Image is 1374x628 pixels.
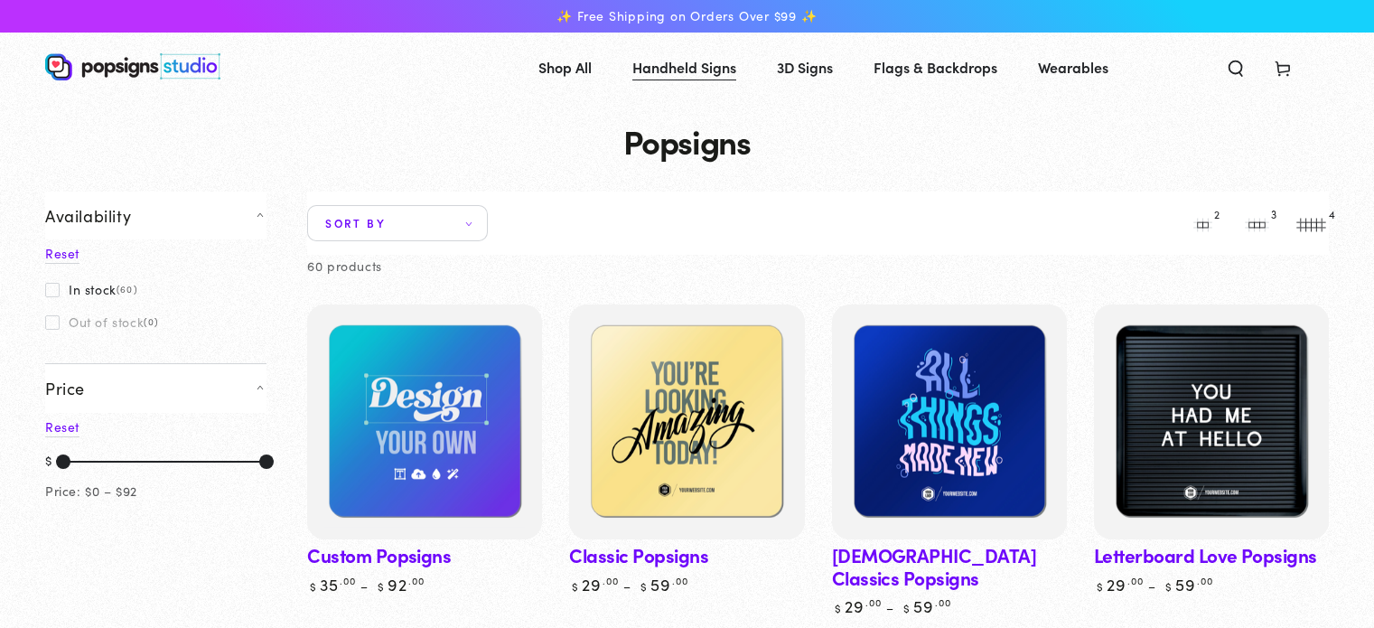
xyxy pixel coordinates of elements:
a: Custom PopsignsCustom Popsigns [307,305,542,539]
p: 60 products [307,255,382,277]
summary: Sort by [307,205,488,241]
img: Popsigns Studio [45,53,220,80]
a: Handheld Signs [619,43,750,91]
h1: Popsigns [45,123,1329,159]
span: Handheld Signs [632,54,736,80]
button: 3 [1238,205,1275,241]
a: Letterboard Love PopsignsLetterboard Love Popsigns [1094,305,1329,539]
a: Baptism Classics PopsignsBaptism Classics Popsigns [832,305,1067,539]
div: $ [45,449,52,474]
div: Price: $0 – $92 [45,480,137,502]
button: 2 [1184,205,1220,241]
a: Classic PopsignsClassic Popsigns [569,305,804,539]
a: Flags & Backdrops [860,43,1011,91]
a: Shop All [525,43,605,91]
span: 3D Signs [777,54,833,80]
span: (60) [117,284,137,295]
a: Reset [45,417,79,437]
span: ✨ Free Shipping on Orders Over $99 ✨ [556,8,817,24]
a: 3D Signs [763,43,846,91]
span: Flags & Backdrops [874,54,997,80]
span: Wearables [1038,54,1108,80]
summary: Availability [45,192,266,239]
span: (0) [144,316,158,327]
span: Shop All [538,54,592,80]
label: In stock [45,282,137,296]
span: Availability [45,205,131,226]
a: Wearables [1024,43,1122,91]
a: Reset [45,244,79,264]
summary: Price [45,363,266,412]
label: Out of stock [45,314,158,329]
span: Price [45,378,85,398]
summary: Search our site [1212,47,1259,87]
